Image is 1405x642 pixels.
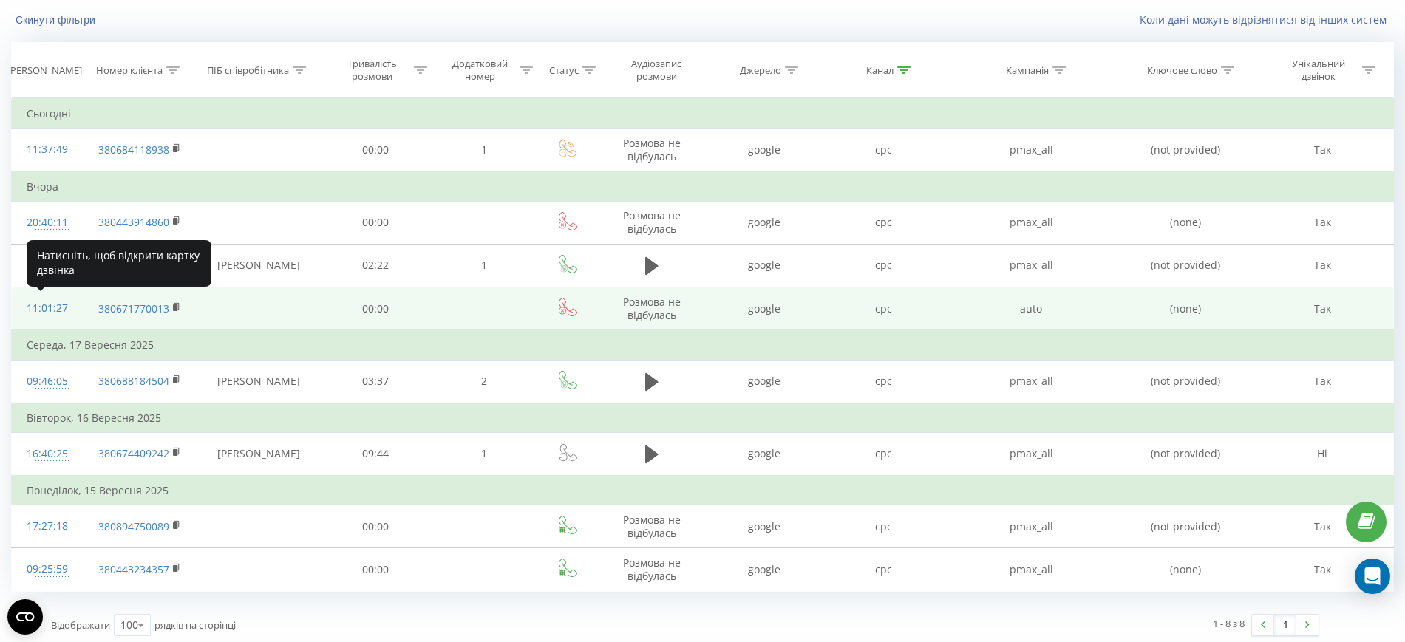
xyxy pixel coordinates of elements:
a: 380443234357 [98,562,169,576]
td: 03:37 [321,360,431,403]
td: pmax_all [943,201,1120,244]
div: Аудіозапис розмови [612,58,701,83]
div: 16:40:25 [27,440,67,468]
td: cpc [823,201,942,244]
td: (not provided) [1120,360,1252,403]
td: cpc [823,244,942,287]
td: (not provided) [1120,129,1252,172]
td: pmax_all [943,432,1120,476]
div: 09:25:59 [27,555,67,584]
td: pmax_all [943,360,1120,403]
div: Статус [549,64,579,77]
td: Вівторок, 16 Вересня 2025 [12,403,1394,433]
td: pmax_all [943,129,1120,172]
td: [PERSON_NAME] [197,244,320,287]
td: auto [943,287,1120,331]
td: 02:22 [321,244,431,287]
td: google [704,201,823,244]
td: Так [1252,360,1393,403]
div: 20:40:11 [27,208,67,237]
td: [PERSON_NAME] [197,360,320,403]
td: google [704,129,823,172]
td: google [704,287,823,331]
td: Сьогодні [12,99,1394,129]
div: Тривалість розмови [333,58,409,83]
td: 09:44 [321,432,431,476]
div: Унікальний дзвінок [1279,58,1358,83]
td: 00:00 [321,201,431,244]
td: (not provided) [1120,505,1252,548]
td: Вчора [12,172,1394,202]
td: 2 [431,360,537,403]
div: 11:37:49 [27,135,67,164]
a: 380894750089 [98,519,169,533]
td: google [704,548,823,591]
a: 380674409242 [98,446,169,460]
td: Понеділок, 15 Вересня 2025 [12,476,1394,505]
div: 17:27:18 [27,512,67,541]
td: 1 [431,129,537,172]
div: Канал [866,64,894,77]
td: (none) [1120,201,1252,244]
span: Розмова не відбулась [623,513,681,540]
td: cpc [823,129,942,172]
td: cpc [823,287,942,331]
a: 380684118938 [98,143,169,157]
div: Джерело [740,64,781,77]
div: Номер клієнта [96,64,163,77]
td: google [704,432,823,476]
td: (none) [1120,287,1252,331]
td: 00:00 [321,129,431,172]
td: 00:00 [321,287,431,331]
td: Так [1252,548,1393,591]
span: Розмова не відбулась [623,295,681,322]
td: Так [1252,129,1393,172]
td: Так [1252,244,1393,287]
a: 380443914860 [98,215,169,229]
a: 380688184504 [98,374,169,388]
td: pmax_all [943,548,1120,591]
td: 00:00 [321,505,431,548]
a: Коли дані можуть відрізнятися вiд інших систем [1140,13,1394,27]
td: google [704,244,823,287]
div: ПІБ співробітника [207,64,289,77]
td: 1 [431,244,537,287]
div: Натисніть, щоб відкрити картку дзвінка [27,240,211,287]
td: (not provided) [1120,244,1252,287]
div: Ключове слово [1147,64,1217,77]
button: Open CMP widget [7,599,43,635]
div: Кампанія [1006,64,1049,77]
div: 100 [120,618,138,632]
td: 00:00 [321,548,431,591]
div: 1 - 8 з 8 [1213,616,1245,631]
td: cpc [823,432,942,476]
div: 11:01:27 [27,294,67,323]
div: [PERSON_NAME] [7,64,82,77]
td: Так [1252,505,1393,548]
span: Відображати [51,618,110,632]
div: 09:46:05 [27,367,67,396]
td: Так [1252,201,1393,244]
td: Середа, 17 Вересня 2025 [12,330,1394,360]
td: Так [1252,287,1393,331]
button: Скинути фільтри [11,13,103,27]
span: Розмова не відбулась [623,136,681,163]
div: Додатковий номер [444,58,516,83]
span: рядків на сторінці [154,618,236,632]
td: cpc [823,505,942,548]
span: Розмова не відбулась [623,556,681,583]
td: [PERSON_NAME] [197,432,320,476]
a: 380671770013 [98,301,169,315]
span: Розмова не відбулась [623,208,681,236]
td: Ні [1252,432,1393,476]
td: cpc [823,548,942,591]
div: Open Intercom Messenger [1355,559,1390,594]
td: 1 [431,432,537,476]
td: pmax_all [943,244,1120,287]
td: cpc [823,360,942,403]
td: google [704,360,823,403]
td: (not provided) [1120,432,1252,476]
td: (none) [1120,548,1252,591]
td: pmax_all [943,505,1120,548]
td: google [704,505,823,548]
